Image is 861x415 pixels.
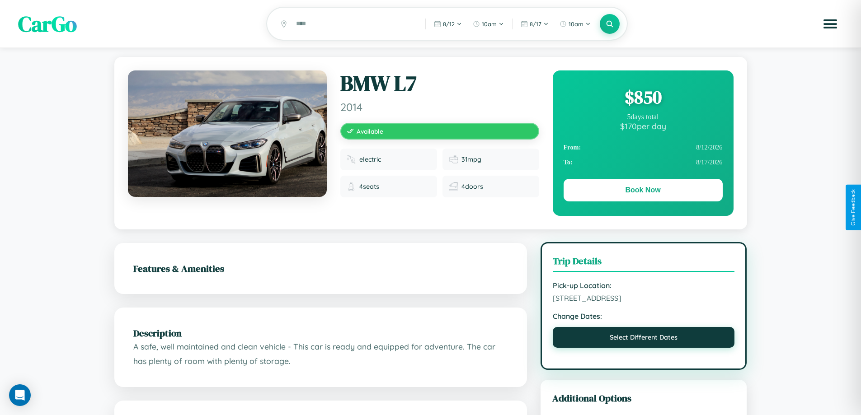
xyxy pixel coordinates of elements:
img: BMW L7 2014 [128,70,327,197]
h3: Additional Options [552,392,735,405]
span: 2014 [340,100,539,114]
strong: To: [564,159,573,166]
span: 10am [569,20,583,28]
span: 8 / 12 [443,20,455,28]
div: 8 / 12 / 2026 [564,140,723,155]
span: 4 doors [461,182,483,191]
img: Fuel type [347,155,356,164]
img: Seats [347,182,356,191]
button: 10am [555,17,595,31]
strong: From: [564,144,581,151]
span: 31 mpg [461,155,481,163]
div: Open Intercom Messenger [9,384,31,406]
h3: Trip Details [553,254,735,272]
button: 10am [468,17,508,31]
img: Doors [449,182,458,191]
span: CarGo [18,9,77,39]
span: 10am [482,20,497,28]
span: electric [359,155,381,163]
img: Fuel efficiency [449,155,458,164]
div: Give Feedback [850,189,856,226]
p: A safe, well maintained and clean vehicle - This car is ready and equipped for adventure. The car... [133,340,508,368]
button: Open menu [818,11,843,37]
button: Book Now [564,179,723,201]
div: 8 / 17 / 2026 [564,155,723,170]
span: 4 seats [359,182,379,191]
h1: BMW L7 [340,70,539,97]
strong: Change Dates: [553,312,735,321]
strong: Pick-up Location: [553,281,735,290]
span: [STREET_ADDRESS] [553,294,735,303]
div: 5 days total [564,113,723,121]
span: Available [357,127,383,135]
h2: Features & Amenities [133,262,508,275]
button: 8/12 [429,17,466,31]
button: 8/17 [516,17,553,31]
div: $ 170 per day [564,121,723,131]
div: $ 850 [564,85,723,109]
h2: Description [133,326,508,340]
button: Select Different Dates [553,327,735,348]
span: 8 / 17 [530,20,541,28]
